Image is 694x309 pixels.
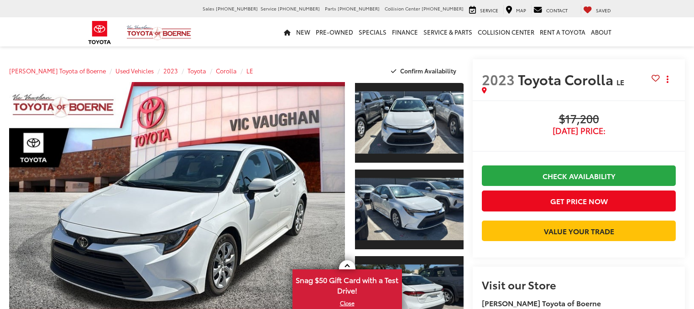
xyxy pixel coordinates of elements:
span: Snag $50 Gift Card with a Test Drive! [293,270,401,298]
a: 2023 [163,67,178,75]
span: [DATE] Price: [482,126,676,135]
a: New [293,17,313,46]
a: Service [467,5,501,14]
span: [PHONE_NUMBER] [278,5,320,12]
a: Home [281,17,293,46]
a: Corolla [216,67,237,75]
a: Check Availability [482,165,676,186]
span: dropdown dots [667,76,668,83]
a: Pre-Owned [313,17,356,46]
strong: [PERSON_NAME] Toyota of Boerne [482,298,601,308]
a: Specials [356,17,389,46]
span: Toyota Corolla [518,69,616,89]
span: Confirm Availability [400,67,456,75]
a: LE [246,67,253,75]
img: 2023 Toyota Corolla LE [354,92,464,154]
span: Sales [203,5,214,12]
a: Expand Photo 1 [355,82,464,164]
img: Vic Vaughan Toyota of Boerne [126,25,192,41]
span: Service [480,7,498,14]
span: Map [516,7,526,14]
a: About [588,17,614,46]
a: Contact [531,5,570,14]
img: Toyota [83,18,117,47]
a: Rent a Toyota [537,17,588,46]
span: Service [261,5,277,12]
span: Collision Center [385,5,420,12]
a: Finance [389,17,421,46]
span: [PHONE_NUMBER] [338,5,380,12]
a: Map [503,5,528,14]
h2: Visit our Store [482,278,676,290]
a: Expand Photo 2 [355,169,464,250]
button: Get Price Now [482,191,676,211]
button: Confirm Availability [386,63,464,79]
a: Value Your Trade [482,221,676,241]
img: 2023 Toyota Corolla LE [354,178,464,241]
span: 2023 [482,69,515,89]
a: Used Vehicles [115,67,154,75]
span: [PHONE_NUMBER] [422,5,464,12]
a: Collision Center [475,17,537,46]
span: Parts [325,5,336,12]
button: Actions [660,71,676,87]
span: [PHONE_NUMBER] [216,5,258,12]
span: LE [616,77,624,87]
a: [PERSON_NAME] Toyota of Boerne [9,67,106,75]
span: Saved [596,7,611,14]
span: Contact [546,7,568,14]
span: $17,200 [482,113,676,126]
a: Toyota [188,67,206,75]
a: My Saved Vehicles [581,5,613,14]
a: Service & Parts: Opens in a new tab [421,17,475,46]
